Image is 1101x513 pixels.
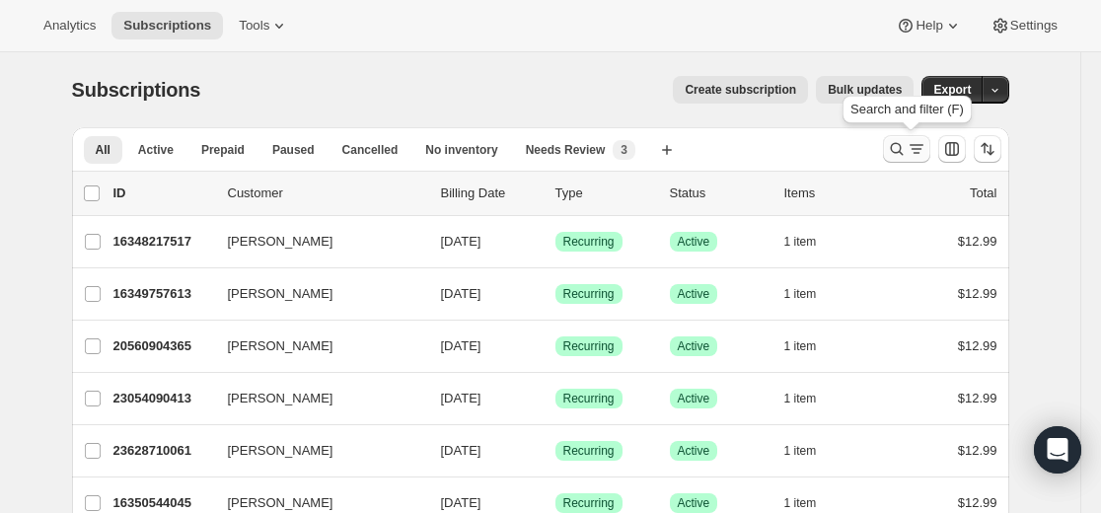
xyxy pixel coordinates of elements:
span: Active [678,234,710,250]
button: Customize table column order and visibility [938,135,966,163]
button: Subscriptions [111,12,223,39]
span: Export [933,82,971,98]
span: [DATE] [441,443,481,458]
span: 1 item [784,338,817,354]
span: Tools [239,18,269,34]
span: $12.99 [958,391,997,405]
button: Create new view [651,136,683,164]
button: [PERSON_NAME] [216,226,413,257]
span: [PERSON_NAME] [228,232,333,252]
span: Active [678,443,710,459]
span: 1 item [784,234,817,250]
p: Status [670,183,769,203]
button: [PERSON_NAME] [216,435,413,467]
div: Items [784,183,883,203]
span: [PERSON_NAME] [228,389,333,408]
span: Help [916,18,942,34]
span: Recurring [563,338,615,354]
span: Create subscription [685,82,796,98]
button: Analytics [32,12,108,39]
span: Settings [1010,18,1058,34]
button: Search and filter results [883,135,930,163]
span: Cancelled [342,142,399,158]
span: Active [678,286,710,302]
p: 23054090413 [113,389,212,408]
span: [DATE] [441,495,481,510]
span: Active [138,142,174,158]
div: 23628710061[PERSON_NAME][DATE]SuccessRecurringSuccessActive1 item$12.99 [113,437,997,465]
div: IDCustomerBilling DateTypeStatusItemsTotal [113,183,997,203]
span: Active [678,495,710,511]
button: 1 item [784,228,839,256]
span: $12.99 [958,286,997,301]
span: Subscriptions [123,18,211,34]
div: 16348217517[PERSON_NAME][DATE]SuccessRecurringSuccessActive1 item$12.99 [113,228,997,256]
button: Create subscription [673,76,808,104]
button: Help [884,12,974,39]
span: 1 item [784,495,817,511]
span: [PERSON_NAME] [228,493,333,513]
button: [PERSON_NAME] [216,278,413,310]
p: 16349757613 [113,284,212,304]
p: Total [970,183,996,203]
span: [DATE] [441,234,481,249]
span: 3 [621,142,627,158]
span: Subscriptions [72,79,201,101]
span: Analytics [43,18,96,34]
p: Billing Date [441,183,540,203]
span: Recurring [563,495,615,511]
span: $12.99 [958,338,997,353]
p: 20560904365 [113,336,212,356]
p: Customer [228,183,425,203]
span: All [96,142,110,158]
button: Sort the results [974,135,1001,163]
span: [PERSON_NAME] [228,441,333,461]
span: 1 item [784,286,817,302]
span: Active [678,391,710,406]
span: No inventory [425,142,497,158]
span: $12.99 [958,495,997,510]
span: Recurring [563,443,615,459]
span: Recurring [563,234,615,250]
div: 16349757613[PERSON_NAME][DATE]SuccessRecurringSuccessActive1 item$12.99 [113,280,997,308]
span: Paused [272,142,315,158]
button: Export [921,76,983,104]
span: [PERSON_NAME] [228,336,333,356]
p: ID [113,183,212,203]
span: $12.99 [958,443,997,458]
button: 1 item [784,437,839,465]
button: Settings [979,12,1069,39]
button: 1 item [784,332,839,360]
div: Type [555,183,654,203]
button: Bulk updates [816,76,914,104]
span: [DATE] [441,338,481,353]
button: [PERSON_NAME] [216,383,413,414]
button: 1 item [784,280,839,308]
div: 23054090413[PERSON_NAME][DATE]SuccessRecurringSuccessActive1 item$12.99 [113,385,997,412]
div: 20560904365[PERSON_NAME][DATE]SuccessRecurringSuccessActive1 item$12.99 [113,332,997,360]
span: Active [678,338,710,354]
span: 1 item [784,391,817,406]
span: $12.99 [958,234,997,249]
span: [DATE] [441,286,481,301]
button: Tools [227,12,301,39]
span: Recurring [563,391,615,406]
span: [DATE] [441,391,481,405]
p: 16350544045 [113,493,212,513]
span: Needs Review [526,142,606,158]
p: 23628710061 [113,441,212,461]
button: 1 item [784,385,839,412]
div: Open Intercom Messenger [1034,426,1081,474]
span: 1 item [784,443,817,459]
span: [PERSON_NAME] [228,284,333,304]
span: Bulk updates [828,82,902,98]
span: Recurring [563,286,615,302]
span: Prepaid [201,142,245,158]
button: [PERSON_NAME] [216,330,413,362]
p: 16348217517 [113,232,212,252]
